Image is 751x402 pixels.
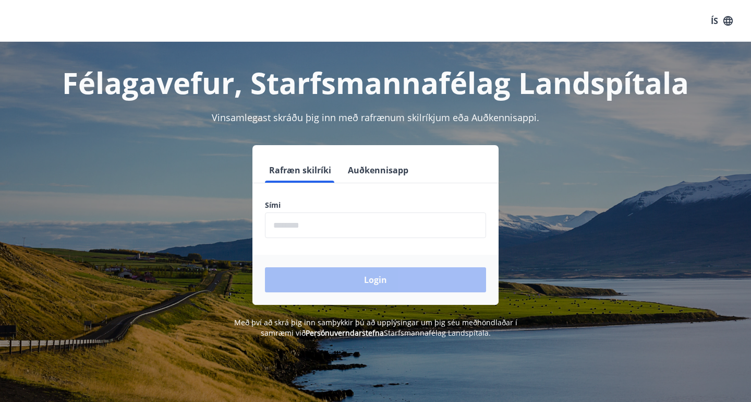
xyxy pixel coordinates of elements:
a: Persónuverndarstefna [306,328,384,338]
span: Með því að skrá þig inn samþykkir þú að upplýsingar um þig séu meðhöndlaðar í samræmi við Starfsm... [234,317,517,338]
span: Vinsamlegast skráðu þig inn með rafrænum skilríkjum eða Auðkennisappi. [212,111,539,124]
button: Auðkennisapp [344,158,413,183]
h1: Félagavefur, Starfsmannafélag Landspítala [13,63,738,102]
button: ÍS [705,11,738,30]
label: Sími [265,200,486,210]
button: Rafræn skilríki [265,158,335,183]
